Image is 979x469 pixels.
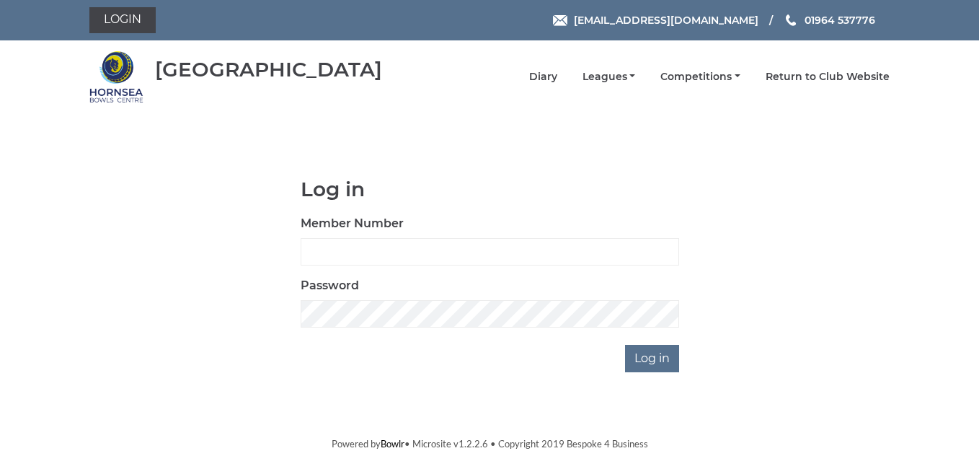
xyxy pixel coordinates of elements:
a: Login [89,7,156,33]
label: Password [301,277,359,294]
div: [GEOGRAPHIC_DATA] [155,58,382,81]
a: Diary [529,70,557,84]
span: [EMAIL_ADDRESS][DOMAIN_NAME] [574,14,758,27]
a: Bowlr [381,438,404,450]
span: Powered by • Microsite v1.2.2.6 • Copyright 2019 Bespoke 4 Business [332,438,648,450]
a: Email [EMAIL_ADDRESS][DOMAIN_NAME] [553,12,758,28]
span: 01964 537776 [805,14,875,27]
a: Leagues [582,70,636,84]
a: Phone us 01964 537776 [784,12,875,28]
img: Hornsea Bowls Centre [89,50,143,104]
input: Log in [625,345,679,372]
img: Email [553,15,567,26]
img: Phone us [786,14,796,26]
a: Return to Club Website [766,70,890,84]
a: Competitions [660,70,740,84]
h1: Log in [301,178,679,201]
label: Member Number [301,215,404,232]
